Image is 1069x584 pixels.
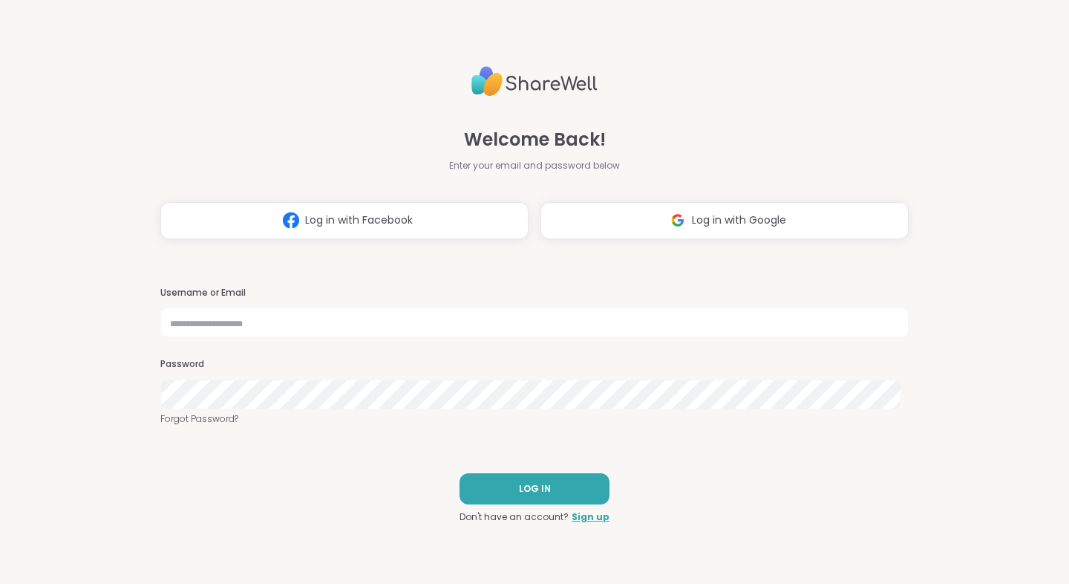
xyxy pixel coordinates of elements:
a: Forgot Password? [160,412,909,426]
span: Enter your email and password below [449,159,620,172]
span: Welcome Back! [464,126,606,153]
a: Sign up [572,510,609,524]
h3: Password [160,358,909,371]
span: Log in with Google [692,212,786,228]
span: LOG IN [519,482,551,496]
span: Don't have an account? [460,510,569,524]
button: Log in with Facebook [160,202,529,239]
img: ShareWell Logo [471,60,598,103]
button: Log in with Google [540,202,909,239]
button: LOG IN [460,473,609,504]
span: Log in with Facebook [305,212,413,228]
img: ShareWell Logomark [664,207,692,234]
img: ShareWell Logomark [277,207,305,234]
h3: Username or Email [160,287,909,299]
